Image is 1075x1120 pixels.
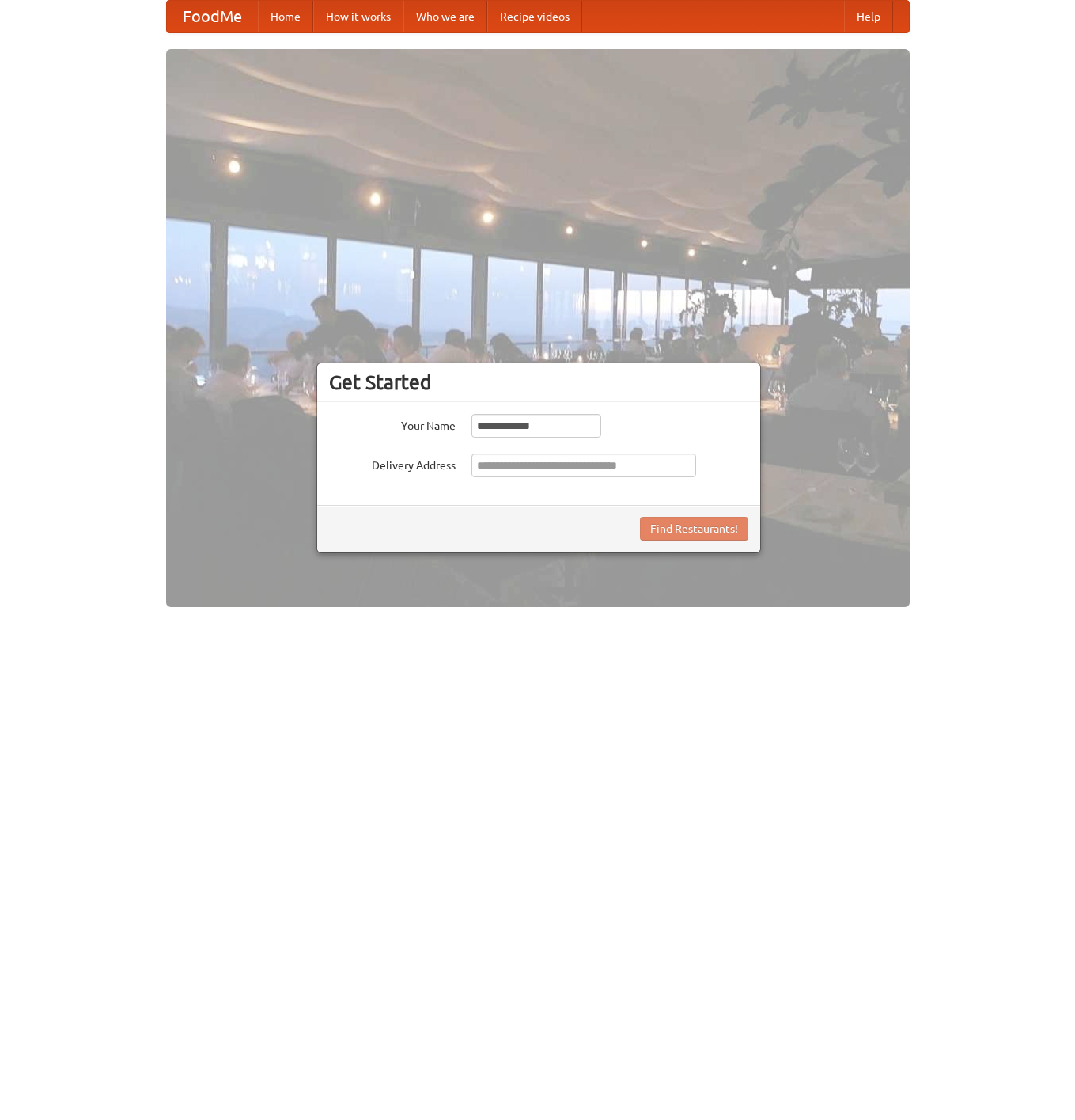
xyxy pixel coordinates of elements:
[403,1,487,32] a: Who we are
[640,517,748,541] button: Find Restaurants!
[329,414,456,434] label: Your Name
[844,1,893,32] a: Help
[258,1,313,32] a: Home
[329,370,748,394] h3: Get Started
[313,1,403,32] a: How it works
[487,1,582,32] a: Recipe videos
[167,1,258,32] a: FoodMe
[329,454,456,473] label: Delivery Address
